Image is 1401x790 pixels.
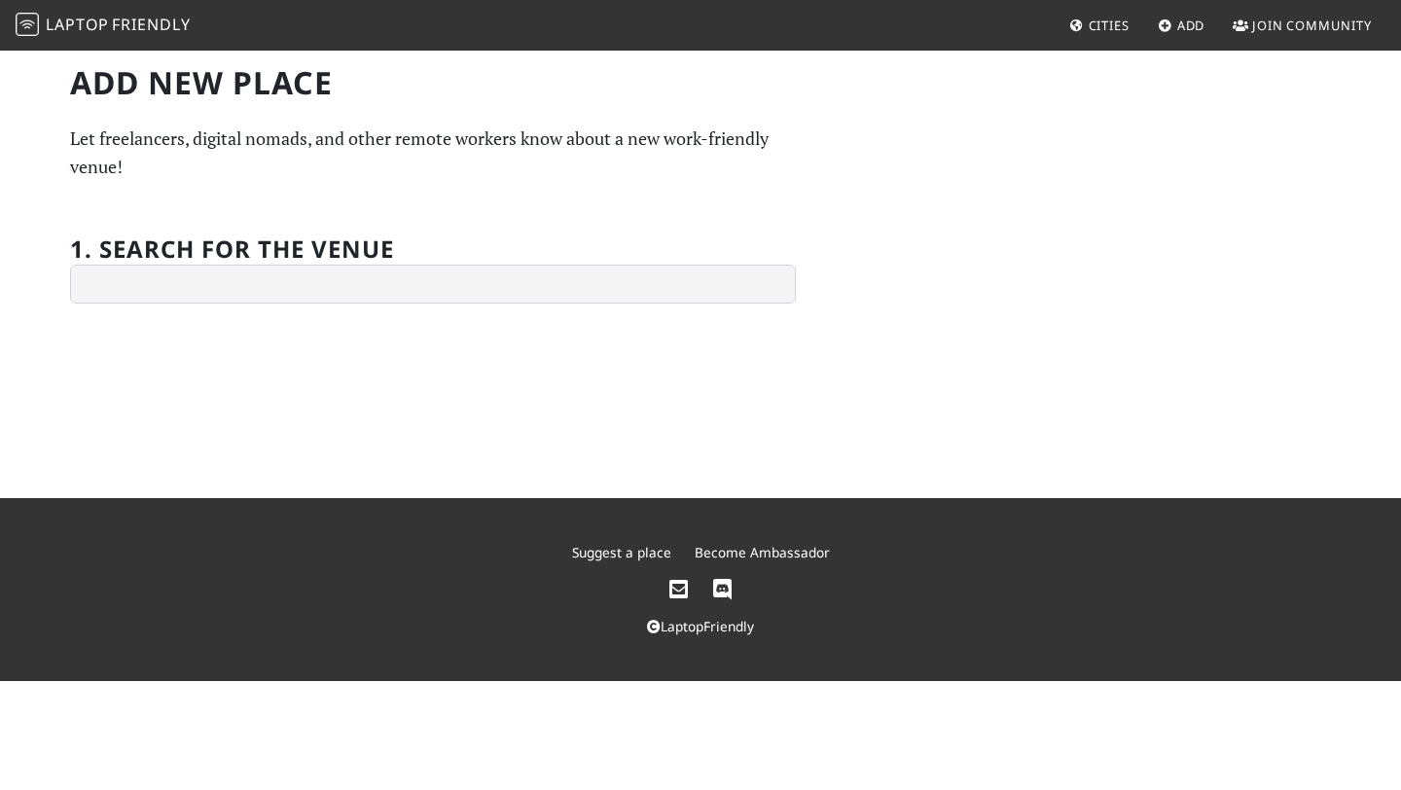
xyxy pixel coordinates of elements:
[70,64,796,101] h1: Add new Place
[1089,17,1130,34] span: Cities
[16,9,191,43] a: LaptopFriendly LaptopFriendly
[1225,8,1380,43] a: Join Community
[1150,8,1213,43] a: Add
[46,14,109,35] span: Laptop
[1177,17,1205,34] span: Add
[16,13,39,36] img: LaptopFriendly
[1061,8,1137,43] a: Cities
[112,14,190,35] span: Friendly
[572,543,671,561] a: Suggest a place
[1252,17,1372,34] span: Join Community
[647,617,754,635] a: LaptopFriendly
[70,235,394,264] h2: 1. Search for the venue
[695,543,830,561] a: Become Ambassador
[70,125,796,181] p: Let freelancers, digital nomads, and other remote workers know about a new work-friendly venue!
